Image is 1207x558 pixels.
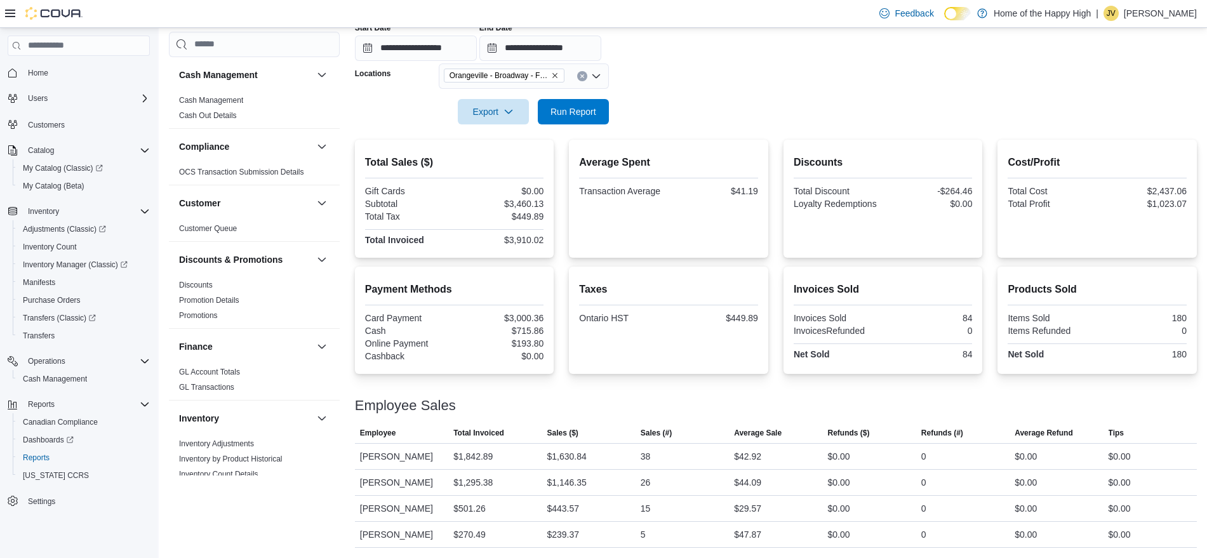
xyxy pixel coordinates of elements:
div: $1,842.89 [453,449,493,464]
a: Inventory by Product Historical [179,455,283,463]
button: Manifests [13,274,155,291]
button: Purchase Orders [13,291,155,309]
div: Subtotal [365,199,452,209]
span: Cash Management [179,95,243,105]
div: 84 [886,313,973,323]
div: Compliance [169,164,340,185]
p: [PERSON_NAME] [1124,6,1197,21]
span: Inventory Manager (Classic) [18,257,150,272]
span: Users [28,93,48,103]
div: $715.86 [457,326,544,336]
input: Press the down key to open a popover containing a calendar. [355,36,477,61]
a: Cash Management [18,371,92,387]
div: Cash [365,326,452,336]
div: -$264.46 [886,186,973,196]
div: $449.89 [671,313,758,323]
button: Open list of options [591,71,601,81]
div: $0.00 [1109,449,1131,464]
span: Home [28,68,48,78]
span: Inventory [28,206,59,216]
div: Card Payment [365,313,452,323]
img: Cova [25,7,83,20]
a: GL Transactions [179,383,234,392]
div: $1,146.35 [547,475,586,490]
button: Cash Management [179,69,312,81]
button: Export [458,99,529,124]
div: 180 [1100,349,1187,359]
label: Start Date [355,23,391,33]
button: Customers [3,115,155,133]
a: Feedback [874,1,938,26]
strong: Net Sold [794,349,830,359]
a: GL Account Totals [179,368,240,376]
button: Compliance [314,139,330,154]
div: $29.57 [734,501,761,516]
span: Export [465,99,521,124]
span: Total Invoiced [453,428,504,438]
a: Settings [23,494,60,509]
div: Items Refunded [1008,326,1095,336]
span: Customers [28,120,65,130]
h3: Discounts & Promotions [179,253,283,266]
a: Reports [18,450,55,465]
span: Promotion Details [179,295,239,305]
span: Canadian Compliance [23,417,98,427]
a: Cash Management [179,96,243,105]
div: 180 [1100,313,1187,323]
h2: Taxes [579,282,758,297]
a: Transfers (Classic) [18,310,101,326]
span: Inventory by Product Historical [179,454,283,464]
span: Adjustments (Classic) [23,224,106,234]
button: Cash Management [314,67,330,83]
span: Sales (#) [641,428,672,438]
span: Operations [23,354,150,369]
div: 84 [886,349,973,359]
span: Run Report [550,105,596,118]
button: Compliance [179,140,312,153]
button: Discounts & Promotions [314,252,330,267]
span: Refunds ($) [828,428,870,438]
span: Settings [28,496,55,507]
div: Total Profit [1008,199,1095,209]
span: Reports [28,399,55,409]
span: Discounts [179,280,213,290]
span: Inventory Adjustments [179,439,254,449]
a: Discounts [179,281,213,289]
div: Customer [169,221,340,241]
div: Jennifer Verney [1104,6,1119,21]
div: 0 [921,475,926,490]
span: Transfers (Classic) [18,310,150,326]
button: Catalog [3,142,155,159]
a: Promotions [179,311,218,320]
a: Inventory Manager (Classic) [13,256,155,274]
span: JV [1107,6,1116,21]
button: Inventory Count [13,238,155,256]
span: Adjustments (Classic) [18,222,150,237]
span: Manifests [18,275,150,290]
div: $0.00 [828,527,850,542]
div: 0 [1100,326,1187,336]
div: [PERSON_NAME] [355,444,448,469]
input: Dark Mode [944,7,971,20]
div: Transaction Average [579,186,666,196]
span: Sales ($) [547,428,578,438]
span: OCS Transaction Submission Details [179,167,304,177]
h2: Discounts [794,155,973,170]
div: $193.80 [457,338,544,349]
button: Operations [3,352,155,370]
div: $239.37 [547,527,579,542]
button: [US_STATE] CCRS [13,467,155,484]
a: Adjustments (Classic) [18,222,111,237]
div: InvoicesRefunded [794,326,881,336]
div: $3,000.36 [457,313,544,323]
button: Customer [314,196,330,211]
div: $1,295.38 [453,475,493,490]
div: 5 [641,527,646,542]
div: $0.00 [828,501,850,516]
button: Catalog [23,143,59,158]
span: Dashboards [18,432,150,448]
h2: Cost/Profit [1008,155,1187,170]
button: Users [3,90,155,107]
h3: Compliance [179,140,229,153]
button: Operations [23,354,70,369]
